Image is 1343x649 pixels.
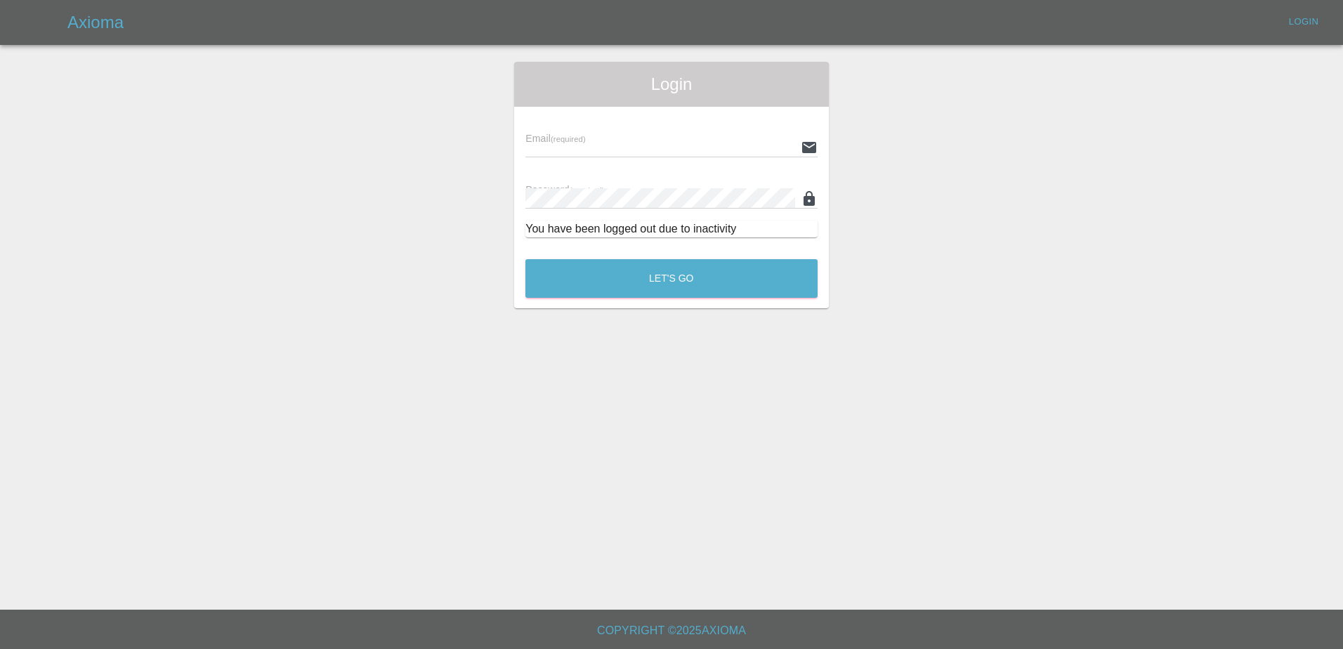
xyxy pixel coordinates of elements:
h6: Copyright © 2025 Axioma [11,621,1332,641]
span: Email [525,133,585,144]
div: You have been logged out due to inactivity [525,221,818,237]
a: Login [1281,11,1326,33]
h5: Axioma [67,11,124,34]
span: Password [525,184,604,195]
small: (required) [570,186,605,195]
small: (required) [551,135,586,143]
button: Let's Go [525,259,818,298]
span: Login [525,73,818,96]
